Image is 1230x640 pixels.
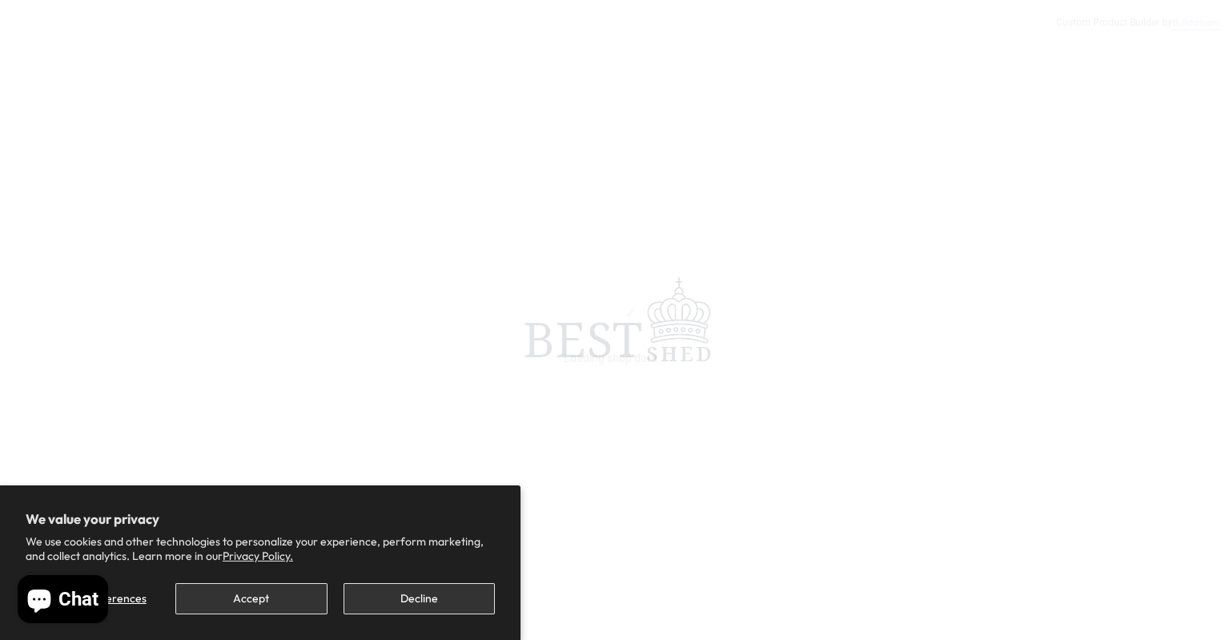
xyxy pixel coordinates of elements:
a: Privacy Policy. [223,549,293,563]
h2: We value your privacy [26,511,495,527]
p: We use cookies and other technologies to personalize your experience, perform marketing, and coll... [26,534,495,563]
inbox-online-store-chat: Shopify online store chat [13,575,113,627]
button: Decline [344,583,495,614]
button: Accept [175,583,327,614]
